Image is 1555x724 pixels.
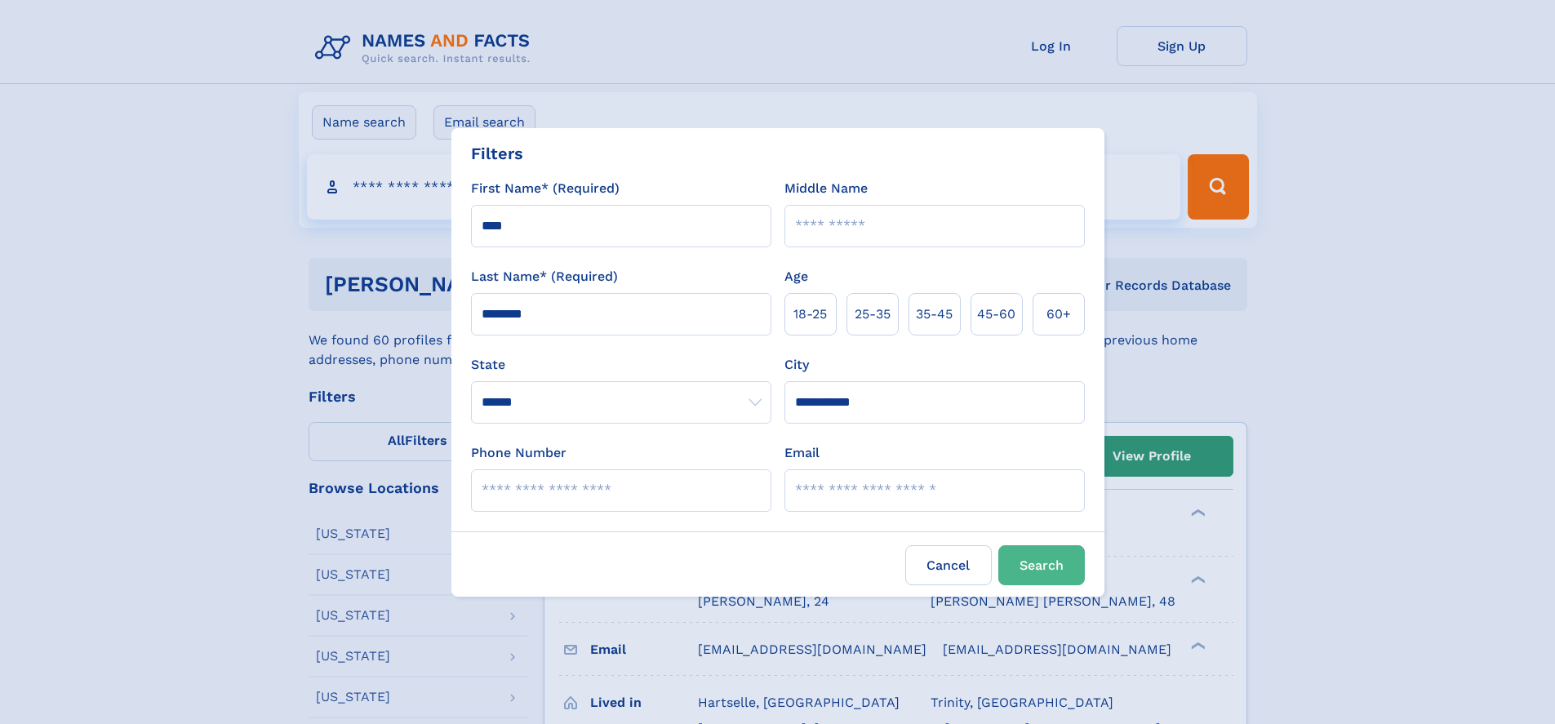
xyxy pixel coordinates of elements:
span: 18‑25 [793,304,827,324]
label: City [784,355,809,375]
button: Search [998,545,1085,585]
label: Email [784,443,820,463]
label: Phone Number [471,443,566,463]
div: Filters [471,141,523,166]
span: 60+ [1046,304,1071,324]
span: 35‑45 [916,304,953,324]
label: State [471,355,771,375]
label: Middle Name [784,179,868,198]
span: 45‑60 [977,304,1015,324]
span: 25‑35 [855,304,891,324]
label: Last Name* (Required) [471,267,618,286]
label: First Name* (Required) [471,179,620,198]
label: Cancel [905,545,992,585]
label: Age [784,267,808,286]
